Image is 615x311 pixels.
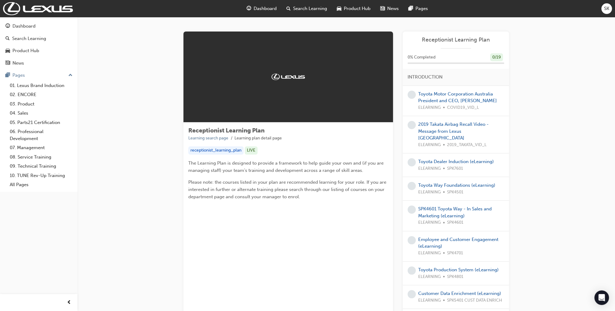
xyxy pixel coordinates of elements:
[418,165,441,172] span: ELEARNING
[418,219,441,226] span: ELEARNING
[2,58,75,69] a: News
[12,23,36,30] div: Dashboard
[408,54,436,61] span: 0 % Completed
[337,5,341,12] span: car-icon
[2,33,75,44] a: Search Learning
[594,290,609,305] div: Open Intercom Messenger
[418,104,441,111] span: ELEARNING
[234,135,282,142] li: Learning plan detail page
[7,143,75,152] a: 07. Management
[344,5,371,12] span: Product Hub
[7,127,75,143] a: 06. Professional Development
[408,36,504,43] a: Receptionist Learning Plan
[2,70,75,81] button: Pages
[418,206,492,219] a: SPK4601 Toyota Way - In Sales and Marketing (eLearning)
[418,91,497,104] a: Toyota Motor Corporation Australia President and CEO, [PERSON_NAME]
[3,2,73,15] img: Trak
[247,5,251,12] span: guage-icon
[12,47,39,54] div: Product Hub
[7,99,75,109] a: 03. Product
[447,219,463,226] span: SPK4601
[5,61,10,66] span: news-icon
[188,146,244,155] div: receptionist_learning_plan
[5,24,10,29] span: guage-icon
[447,250,463,257] span: SPK4701
[408,5,413,12] span: pages-icon
[447,273,463,280] span: SPK4801
[5,73,10,78] span: pages-icon
[188,127,265,134] span: Receptionist Learning Plan
[447,297,502,304] span: SPK5401 CUST DATA ENRICH
[188,179,388,199] span: Please note: the courses listed in your plan are recommended learning for your role. If you are i...
[5,48,10,54] span: car-icon
[5,36,10,42] span: search-icon
[418,291,501,296] a: Customer Data Enrichment (eLearning)
[7,81,75,90] a: 01. Lexus Brand Induction
[7,171,75,180] a: 10. TUNE Rev-Up Training
[12,35,46,42] div: Search Learning
[408,91,416,99] span: learningRecordVerb_NONE-icon
[601,3,612,14] button: SK
[447,142,487,149] span: 2019_TAKATA_VID_L
[254,5,277,12] span: Dashboard
[418,142,441,149] span: ELEARNING
[408,121,416,129] span: learningRecordVerb_NONE-icon
[418,250,441,257] span: ELEARNING
[380,5,385,12] span: news-icon
[12,60,24,67] div: News
[68,72,73,79] span: up-icon
[418,267,499,273] a: Toyota Production System (eLearning)
[2,21,75,32] a: Dashboard
[242,2,282,15] a: guage-iconDashboard
[418,159,494,164] a: Toyota Dealer Induction (eLearning)
[418,237,498,249] a: Employee and Customer Engagement (eLearning)
[408,236,416,244] span: learningRecordVerb_NONE-icon
[404,2,433,15] a: pages-iconPages
[418,273,441,280] span: ELEARNING
[7,109,75,118] a: 04. Sales
[408,266,416,275] span: learningRecordVerb_NONE-icon
[375,2,404,15] a: news-iconNews
[447,165,463,172] span: SPK7601
[293,5,327,12] span: Search Learning
[188,135,228,141] a: Learning search page
[604,5,609,12] span: SK
[7,118,75,127] a: 05. Parts21 Certification
[2,45,75,56] a: Product Hub
[7,162,75,171] a: 09. Technical Training
[415,5,428,12] span: Pages
[245,146,258,155] div: LIVE
[7,152,75,162] a: 08. Service Training
[490,53,503,62] div: 0 / 19
[418,189,441,196] span: ELEARNING
[7,90,75,99] a: 02. ENCORE
[408,158,416,166] span: learningRecordVerb_NONE-icon
[67,299,71,306] span: prev-icon
[332,2,375,15] a: car-iconProduct Hub
[7,180,75,189] a: All Pages
[286,5,291,12] span: search-icon
[408,206,416,214] span: learningRecordVerb_NONE-icon
[418,182,495,188] a: Toyota Way Foundations (eLearning)
[447,189,463,196] span: SPK4501
[447,104,479,111] span: COVID19_VID_L
[2,19,75,70] button: DashboardSearch LearningProduct HubNews
[418,122,489,141] a: 2019 Takata Airbag Recall Video - Message from Lexus [GEOGRAPHIC_DATA]
[12,72,25,79] div: Pages
[387,5,399,12] span: News
[418,297,441,304] span: ELEARNING
[408,290,416,298] span: learningRecordVerb_NONE-icon
[272,74,305,80] img: Trak
[188,160,385,173] span: The Learning Plan is designed to provide a framework to help guide your own and (if you are manag...
[282,2,332,15] a: search-iconSearch Learning
[408,182,416,190] span: learningRecordVerb_NONE-icon
[408,74,442,81] span: INTRODUCTION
